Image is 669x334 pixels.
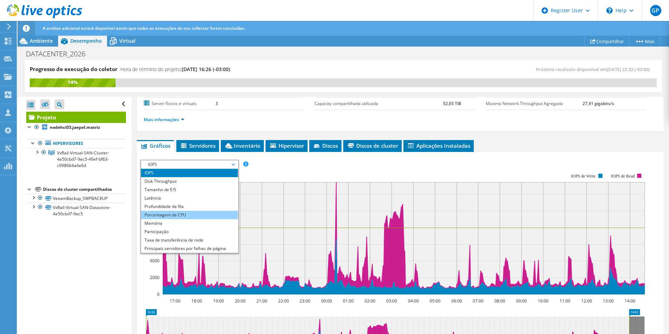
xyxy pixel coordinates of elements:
span: VxRail-Virtual-SAN-Cluster-4e50cbd7-9ec5-49ef-bf63-c998664a4e6d [57,150,109,168]
label: Capacity compartilhada utilizada [315,100,443,107]
a: Hipervisores [26,139,126,148]
span: IOPS [145,160,234,169]
text: 00:00 [321,298,332,304]
text: IOPS de Read [611,174,635,179]
span: Hipervisor [269,142,304,149]
span: [DATE] 16:26 (-03:00) [182,66,230,72]
li: Taxa de transferência de rede [141,236,238,244]
span: Gráficos [140,142,170,149]
span: Servidores [180,142,216,149]
span: A análise adicional estará disponível assim que todas as execuções do seu collector forem concluí... [43,25,245,31]
div: 14% [30,78,115,86]
span: [DATE] 22:32 (-03:00) [607,66,650,72]
span: Desempenho [70,37,102,44]
span: Ambiente [30,37,53,44]
a: Mais informações [144,117,184,123]
li: Participação [141,228,238,236]
text: 05:00 [429,298,440,304]
li: Memória [141,219,238,228]
text: 08:00 [494,298,505,304]
text: 13:00 [603,298,613,304]
text: 4000 [150,258,160,264]
li: Disk Throughput [141,177,238,186]
text: 09:00 [516,298,527,304]
li: Profundidade da fila [141,202,238,211]
text: 12:00 [581,298,592,304]
a: VxRail-Virtual-SAN-Cluster-4e50cbd7-9ec5-49ef-bf63-c998664a4e6d [26,148,126,170]
a: Mais [629,36,660,47]
text: 18:00 [191,298,202,304]
li: Tamanho de E/S [141,186,238,194]
text: 06:00 [451,298,462,304]
b: 3 [216,100,218,106]
text: 10:00 [537,298,548,304]
text: 03:00 [386,298,397,304]
span: Virtual [119,37,135,44]
span: GP [650,5,661,16]
a: VxRail-Virtual-SAN-Datastore-4e50cbd7-9ec5 [26,203,126,218]
text: 20:00 [234,298,245,304]
b: nodehci03.jaepel.matriz [50,124,100,130]
text: 02:00 [364,298,375,304]
span: Discos [313,142,338,149]
li: IOPS [141,169,238,177]
a: VeeamBackup_SWPBACKUP [26,194,126,203]
text: 04:00 [408,298,418,304]
span: Discos de cluster [347,142,398,149]
text: 07:00 [472,298,483,304]
svg: \n [606,7,613,14]
a: Projeto [26,112,126,123]
a: nodehci03.jaepel.matriz [26,123,126,132]
text: 21:00 [256,298,267,304]
li: Porcentagem da CPU [141,211,238,219]
span: Aplicações Instaladas [407,142,470,149]
div: Discos de cluster compartilhados [43,185,126,194]
text: IOPS de Write [571,174,596,179]
text: 19:00 [213,298,224,304]
text: 01:00 [343,298,353,304]
text: 23:00 [299,298,310,304]
text: 2000 [150,274,160,280]
h4: Hora de término do projeto: [120,65,230,73]
label: Maxima Network Throughput Agregada [486,100,583,107]
b: 52,65 TiB [443,100,461,106]
a: Compartilhar [585,36,629,47]
li: Latência [141,194,238,202]
text: 0 [157,291,160,297]
li: Principais servidores por falhas de página [141,244,238,253]
span: Inventário [224,142,260,149]
b: 27,41 gigabits/s [583,100,614,106]
text: 17:00 [169,298,180,304]
text: 22:00 [278,298,289,304]
text: 11:00 [559,298,570,304]
h1: DATACENTER_2026 [23,50,96,58]
span: Próximo recálculo disponível em [536,66,653,72]
text: 14:00 [624,298,635,304]
label: Server físicos e virtuais [144,100,216,107]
